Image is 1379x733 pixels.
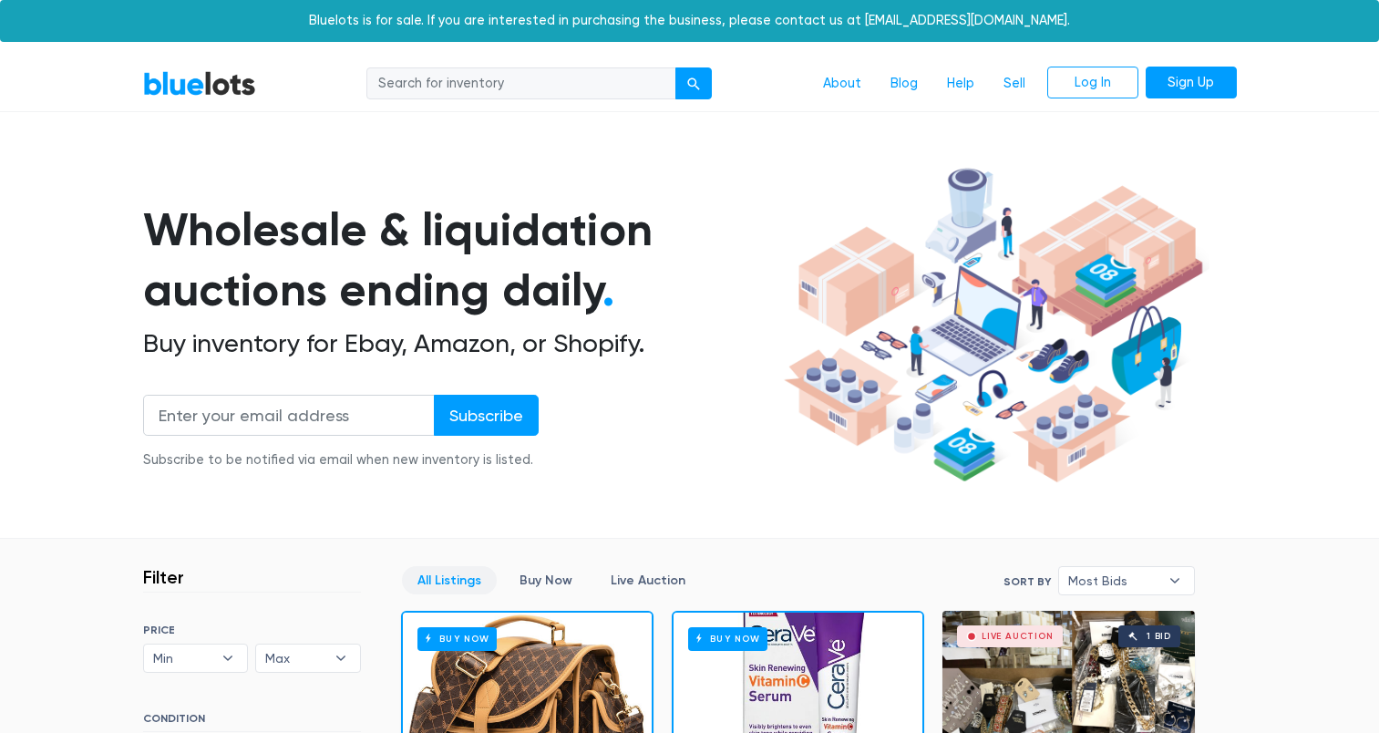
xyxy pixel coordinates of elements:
a: Blog [876,67,932,101]
a: About [808,67,876,101]
span: . [602,263,614,317]
span: Most Bids [1068,567,1159,594]
label: Sort By [1003,573,1051,590]
h2: Buy inventory for Ebay, Amazon, or Shopify. [143,328,777,359]
a: Buy Now [504,566,588,594]
h1: Wholesale & liquidation auctions ending daily [143,200,777,321]
a: Log In [1047,67,1138,99]
b: ▾ [322,645,360,672]
input: Search for inventory [366,67,676,100]
h6: PRICE [143,624,361,636]
span: Max [265,645,325,672]
a: Live Auction [595,566,701,594]
div: Live Auction [982,632,1054,641]
span: Min [153,645,213,672]
input: Subscribe [434,395,539,436]
a: Help [932,67,989,101]
a: Sell [989,67,1040,101]
h3: Filter [143,566,184,588]
a: All Listings [402,566,497,594]
div: Subscribe to be notified via email when new inventory is listed. [143,450,539,470]
h6: Buy Now [417,627,497,650]
div: 1 bid [1147,632,1171,641]
img: hero-ee84e7d0318cb26816c560f6b4441b76977f77a177738b4e94f68c95b2b83dbb.png [777,160,1209,491]
b: ▾ [209,645,247,672]
h6: CONDITION [143,712,361,732]
b: ▾ [1156,567,1194,594]
h6: Buy Now [688,627,767,650]
a: BlueLots [143,70,256,97]
input: Enter your email address [143,395,435,436]
a: Sign Up [1146,67,1237,99]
